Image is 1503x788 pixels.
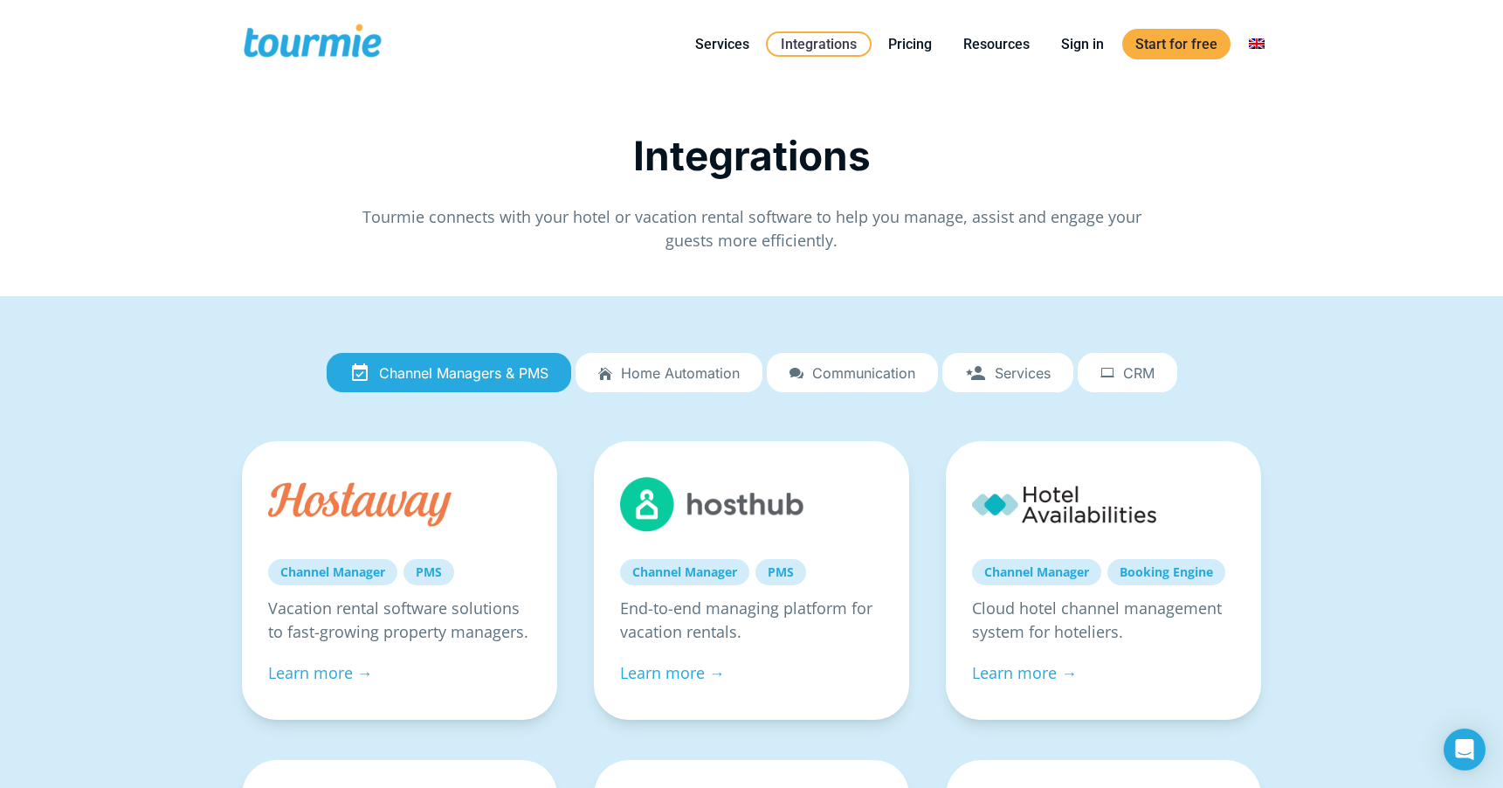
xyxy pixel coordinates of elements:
p: End-to-end managing platform for vacation rentals. [620,597,883,644]
a: Communication [767,353,938,393]
a: Services [682,33,762,55]
a: Pricing [875,33,945,55]
a: PMS [755,559,806,585]
a: Channel Managers & PMS [327,353,571,393]
span: Communication [812,365,915,381]
a: Resources [950,33,1043,55]
a: Learn more → [268,662,373,683]
a: Channel Manager [620,559,749,585]
span: Services [995,365,1051,381]
a: Sign in [1048,33,1117,55]
p: Cloud hotel channel management system for hoteliers. [972,597,1235,644]
div: Open Intercom Messenger [1444,729,1486,771]
a: PMS [403,559,454,585]
span: Home automation [621,365,740,381]
span: Integrations [633,131,871,180]
a: Start for free [1122,29,1231,59]
a: Booking Engine [1107,559,1225,585]
a: Integrations [766,31,872,57]
a: Channel Manager [972,559,1101,585]
span: Channel Managers & PMS [379,365,548,381]
a: Services [942,353,1073,393]
span: Tourmie connects with your hotel or vacation rental software to help you manage, assist and engag... [362,206,1141,251]
a: CRM [1078,353,1177,393]
a: Learn more → [620,662,725,683]
span: CRM [1123,365,1155,381]
p: Vacation rental software solutions to fast-growing property managers. [268,597,531,644]
a: Home automation [576,353,762,393]
a: Channel Manager [268,559,397,585]
a: Learn more → [972,662,1077,683]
